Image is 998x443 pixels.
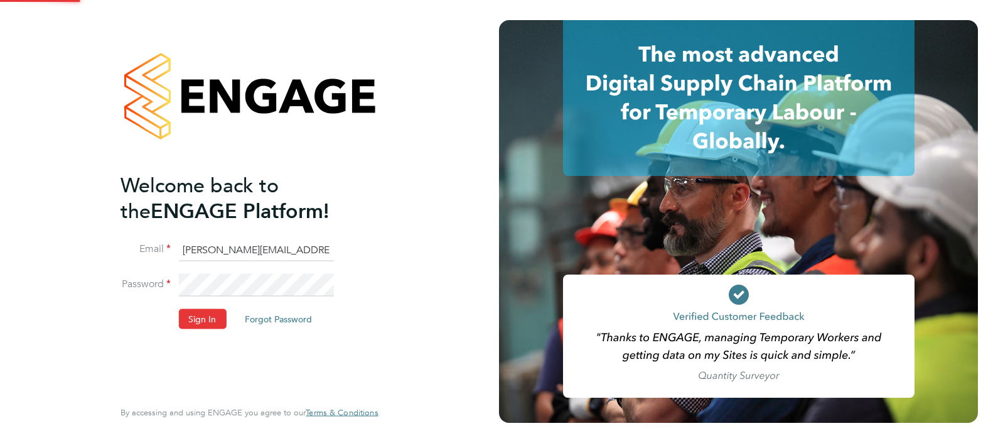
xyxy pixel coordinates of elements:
[306,408,378,418] a: Terms & Conditions
[121,243,171,256] label: Email
[235,309,322,329] button: Forgot Password
[121,278,171,291] label: Password
[121,173,279,223] span: Welcome back to the
[178,309,226,329] button: Sign In
[121,172,365,224] h2: ENGAGE Platform!
[121,407,378,418] span: By accessing and using ENGAGE you agree to our
[178,239,333,261] input: Enter your work email...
